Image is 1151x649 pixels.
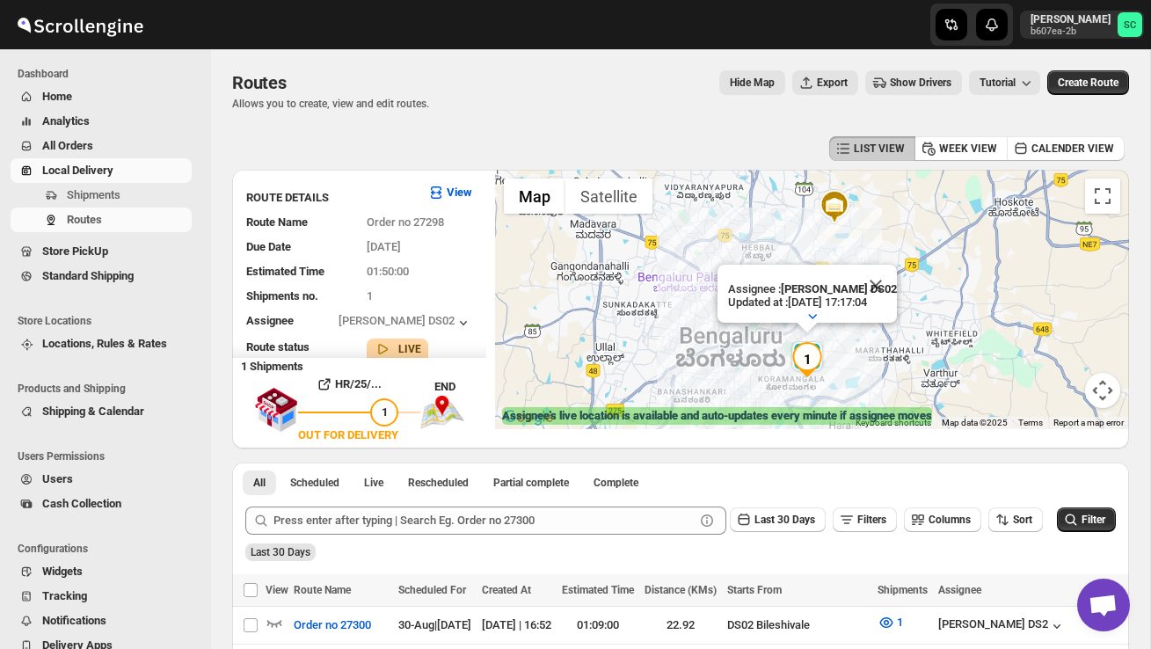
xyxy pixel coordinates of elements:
span: Route status [246,340,310,354]
span: Created At [482,584,531,596]
span: Store PickUp [42,244,108,258]
b: 1 Shipments [232,351,303,373]
button: Show street map [504,179,565,214]
span: Estimated Time [562,584,634,596]
p: [PERSON_NAME] [1031,12,1111,26]
button: All routes [243,470,276,495]
span: Order no 27298 [367,215,444,229]
span: Sort [1013,514,1032,526]
span: Notifications [42,614,106,627]
button: View [417,179,483,207]
button: Close [855,265,897,307]
button: 1 [867,609,914,637]
button: Notifications [11,609,192,633]
span: Complete [594,476,638,490]
span: [DATE] [367,240,401,253]
span: Starts From [727,584,782,596]
span: Shipments [878,584,928,596]
button: Widgets [11,559,192,584]
div: OUT FOR DELIVERY [298,427,398,444]
button: Tracking [11,584,192,609]
span: Create Route [1058,76,1118,90]
span: Export [817,76,848,90]
span: Last 30 Days [754,514,815,526]
span: Products and Shipping [18,382,199,396]
button: Export [792,70,858,95]
button: Shipping & Calendar [11,399,192,424]
button: WEEK VIEW [914,136,1008,161]
button: CALENDER VIEW [1007,136,1125,161]
span: 1 [367,289,373,303]
p: Updated at : [DATE] 17:17:04 [728,295,897,309]
span: Local Delivery [42,164,113,177]
span: Filter [1082,514,1105,526]
input: Press enter after typing | Search Eg. Order no 27300 [273,507,695,535]
span: Analytics [42,114,90,128]
span: Show Drivers [890,76,951,90]
button: Routes [11,208,192,232]
span: All [253,476,266,490]
div: [PERSON_NAME] DS2 [938,617,1066,635]
p: Allows you to create, view and edit routes. [232,97,429,111]
div: 1 [790,342,825,377]
h3: ROUTE DETAILS [246,189,413,207]
span: Users Permissions [18,449,199,463]
b: HR/25/... [335,377,382,390]
button: Filters [833,507,897,532]
b: [PERSON_NAME] DS02 [781,282,897,295]
p: Assignee : [728,282,897,295]
span: Shipments [67,188,120,201]
span: WEEK VIEW [939,142,997,156]
span: Route Name [294,584,351,596]
button: Sort [988,507,1043,532]
span: Order no 27300 [294,616,371,634]
div: [PERSON_NAME] DS02 [339,314,472,332]
button: Cash Collection [11,492,192,516]
img: shop.svg [254,376,298,444]
div: 22.92 [645,616,717,634]
div: END [434,378,486,396]
span: 30-Aug | [DATE] [398,618,471,631]
span: Estimated Time [246,265,324,278]
span: Scheduled [290,476,339,490]
button: Users [11,467,192,492]
button: Order no 27300 [283,611,382,639]
button: Analytics [11,109,192,134]
span: Assignee [246,314,294,327]
p: b607ea-2b [1031,26,1111,37]
a: Open chat [1077,579,1130,631]
span: All Orders [42,139,93,152]
img: ScrollEngine [14,3,146,47]
text: SC [1124,19,1136,31]
button: Columns [904,507,981,532]
img: Google [499,406,557,429]
button: Home [11,84,192,109]
img: trip_end.png [420,396,464,429]
span: Shipments no. [246,289,318,303]
button: Last 30 Days [730,507,826,532]
span: Hide Map [730,76,775,90]
span: Widgets [42,565,83,578]
button: Filter [1057,507,1116,532]
button: LIVE [374,340,421,358]
button: Map action label [719,70,785,95]
button: Shipments [11,183,192,208]
button: Create Route [1047,70,1129,95]
span: CALENDER VIEW [1031,142,1114,156]
span: Routes [67,213,102,226]
div: DS02 Bileshivale [727,616,867,634]
div: [DATE] | 16:52 [482,616,551,634]
span: Sanjay chetri [1118,12,1142,37]
a: Terms (opens in new tab) [1018,418,1043,427]
span: Tracking [42,589,87,602]
span: Columns [929,514,971,526]
span: Store Locations [18,314,199,328]
span: Scheduled For [398,584,466,596]
span: Home [42,90,72,103]
button: HR/25/... [298,370,398,398]
button: Tutorial [969,70,1040,95]
span: Users [42,472,73,485]
span: 1 [382,405,388,419]
span: View [266,584,288,596]
button: Show satellite imagery [565,179,652,214]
